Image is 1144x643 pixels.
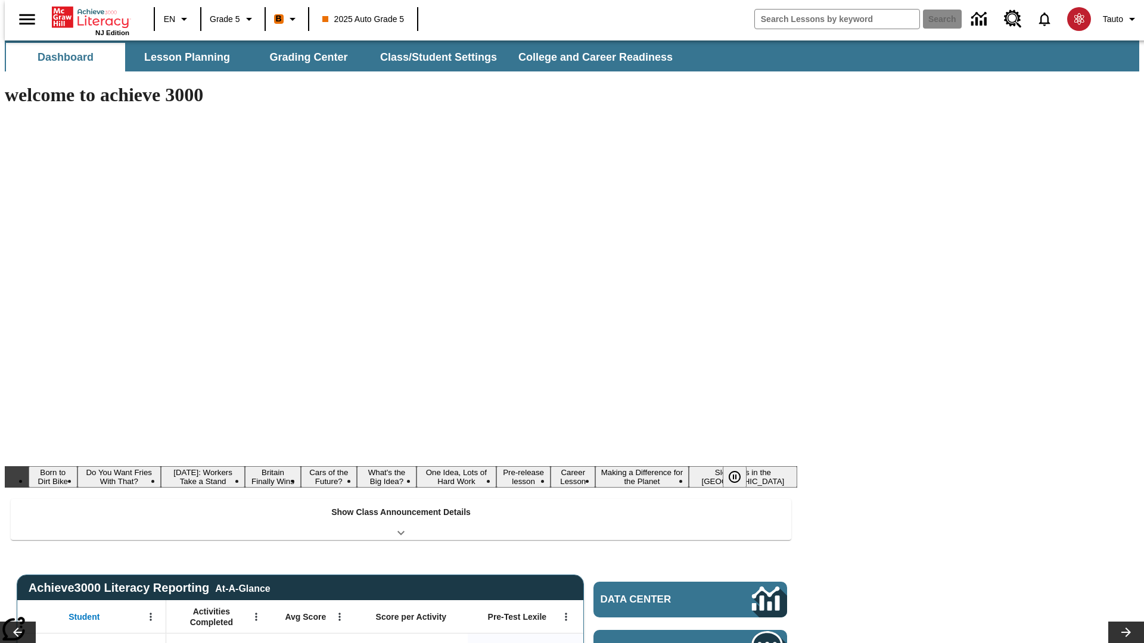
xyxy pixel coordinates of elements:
div: Home [52,4,129,36]
p: Show Class Announcement Details [331,506,471,519]
button: Slide 6 What's the Big Idea? [357,466,416,488]
div: SubNavbar [5,43,683,71]
span: Achieve3000 Literacy Reporting [29,581,271,595]
button: Slide 7 One Idea, Lots of Hard Work [416,466,496,488]
span: Grade 5 [210,13,240,26]
button: Slide 1 Born to Dirt Bike [29,466,77,488]
button: Slide 3 Labor Day: Workers Take a Stand [161,466,245,488]
span: Student [69,611,100,622]
button: Language: EN, Select a language [158,8,197,30]
a: Notifications [1029,4,1060,35]
span: 2025 Auto Grade 5 [322,13,405,26]
button: Slide 9 Career Lesson [551,466,595,488]
button: Open Menu [247,608,265,626]
a: Resource Center, Will open in new tab [997,3,1029,35]
button: Slide 5 Cars of the Future? [301,466,357,488]
span: Pre-Test Lexile [488,611,547,622]
button: Slide 10 Making a Difference for the Planet [595,466,689,488]
span: Activities Completed [172,606,251,628]
a: Data Center [964,3,997,36]
button: Select a new avatar [1060,4,1098,35]
button: Open Menu [331,608,349,626]
span: Data Center [601,594,712,605]
button: Lesson carousel, Next [1108,622,1144,643]
button: Slide 4 Britain Finally Wins [245,466,300,488]
button: Open side menu [10,2,45,37]
div: At-A-Glance [215,581,270,594]
span: EN [164,13,175,26]
button: Slide 2 Do You Want Fries With That? [77,466,161,488]
span: Score per Activity [376,611,447,622]
div: SubNavbar [5,40,1139,71]
button: Grading Center [249,43,368,71]
h1: welcome to achieve 3000 [5,84,797,106]
span: Tauto [1103,13,1123,26]
a: Data Center [593,582,787,617]
button: Dashboard [6,43,125,71]
button: Pause [723,466,747,488]
button: Open Menu [142,608,160,626]
span: B [276,11,282,26]
span: NJ Edition [95,29,129,36]
button: Slide 11 Sleepless in the Animal Kingdom [689,466,797,488]
button: Grade: Grade 5, Select a grade [205,8,261,30]
div: Show Class Announcement Details [11,499,791,540]
button: Class/Student Settings [371,43,506,71]
a: Home [52,5,129,29]
button: Lesson Planning [128,43,247,71]
input: search field [755,10,919,29]
img: avatar image [1067,7,1091,31]
div: Pause [723,466,758,488]
button: Slide 8 Pre-release lesson [496,466,551,488]
button: College and Career Readiness [509,43,682,71]
button: Profile/Settings [1098,8,1144,30]
button: Boost Class color is orange. Change class color [269,8,304,30]
span: Avg Score [285,611,326,622]
button: Open Menu [557,608,575,626]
